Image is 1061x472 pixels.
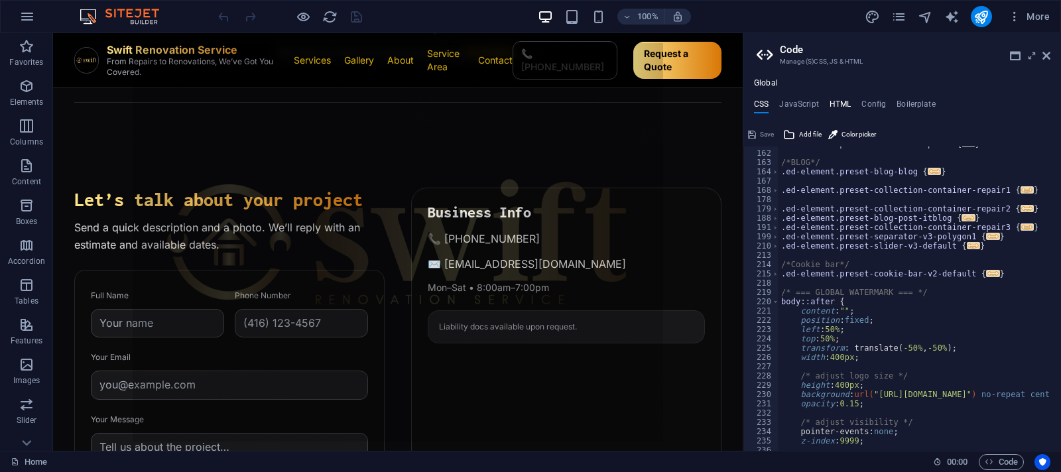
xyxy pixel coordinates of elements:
[16,216,38,227] p: Boxes
[637,9,658,25] h6: 100%
[744,325,780,334] div: 223
[744,343,780,353] div: 225
[21,154,332,178] h2: Let’s talk about your project
[8,256,45,266] p: Accordion
[425,21,460,34] a: Contact
[295,9,311,25] button: Click here to leave preview mode and continue editing
[744,186,780,195] div: 168
[944,9,960,25] i: AI Writer
[744,371,780,381] div: 228
[891,9,906,25] i: Pages (Ctrl+Alt+S)
[780,44,1050,56] h2: Code
[38,276,171,305] input: Your name
[38,381,91,392] label: Your Message
[918,9,934,25] button: navigator
[799,127,822,143] span: Add file
[15,296,38,306] p: Tables
[744,213,780,223] div: 188
[781,127,824,143] button: Add file
[744,399,780,408] div: 231
[10,137,43,147] p: Columns
[22,15,45,40] img: Swift Renovation Service logo
[744,306,780,316] div: 221
[918,9,933,25] i: Navigator
[744,204,780,213] div: 179
[375,198,652,215] li: 📞 [PHONE_NUMBER]
[375,223,652,240] li: ✉️ [EMAIL_ADDRESS][DOMAIN_NAME]
[1021,186,1034,194] span: ...
[374,14,412,40] a: Service Area
[334,21,361,34] a: About
[744,241,780,251] div: 210
[11,335,42,346] p: Features
[979,454,1024,470] button: Code
[744,334,780,343] div: 224
[291,21,321,34] a: Gallery
[744,390,780,399] div: 230
[38,337,315,367] input: you@example.com
[842,127,876,143] span: Color picker
[967,242,980,249] span: ...
[744,288,780,297] div: 219
[928,168,941,175] span: ...
[861,99,886,114] h4: Config
[933,454,968,470] h6: Session time
[54,10,241,23] p: Swift Renovation Service
[744,148,780,158] div: 162
[956,457,958,467] span: :
[744,381,780,390] div: 229
[744,223,780,232] div: 191
[182,257,238,268] label: Phone Number
[1003,6,1055,27] button: More
[76,9,176,25] img: Editor Logo
[754,99,769,114] h4: CSS
[10,97,44,107] p: Elements
[897,99,936,114] h4: Boilerplate
[375,248,652,261] li: Mon–Sat • 8:00am–7:00pm
[1008,10,1050,23] span: More
[9,57,43,68] p: Favorites
[744,195,780,204] div: 178
[241,21,278,34] a: Services
[38,257,76,268] label: Full Name
[322,9,338,25] button: reload
[962,140,975,147] span: ...
[182,276,315,305] input: (416) 123-4567
[744,269,780,278] div: 215
[375,277,652,310] div: Liability docs available upon request.
[754,78,778,89] h4: Global
[744,316,780,325] div: 222
[826,127,878,143] button: Color picker
[12,176,41,187] p: Content
[1021,205,1034,212] span: ...
[891,9,907,25] button: pages
[13,375,40,386] p: Images
[987,270,1000,277] span: ...
[617,9,664,25] button: 100%
[1034,454,1050,470] button: Usercentrics
[744,232,780,241] div: 199
[744,158,780,167] div: 163
[744,176,780,186] div: 167
[744,353,780,362] div: 226
[865,9,881,25] button: design
[744,297,780,306] div: 220
[830,99,851,114] h4: HTML
[944,9,960,25] button: text_generator
[985,454,1018,470] span: Code
[580,9,668,46] a: Request a Quote
[744,445,780,455] div: 236
[744,260,780,269] div: 214
[744,278,780,288] div: 218
[322,9,338,25] i: Reload page
[987,233,1000,240] span: ...
[38,319,78,329] label: Your Email
[744,362,780,371] div: 227
[779,99,818,114] h4: JavaScript
[460,8,564,46] a: 📞 [PHONE_NUMBER]
[962,214,975,221] span: ...
[971,6,992,27] button: publish
[17,415,37,426] p: Slider
[865,9,880,25] i: Design (Ctrl+Alt+Y)
[744,251,780,260] div: 213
